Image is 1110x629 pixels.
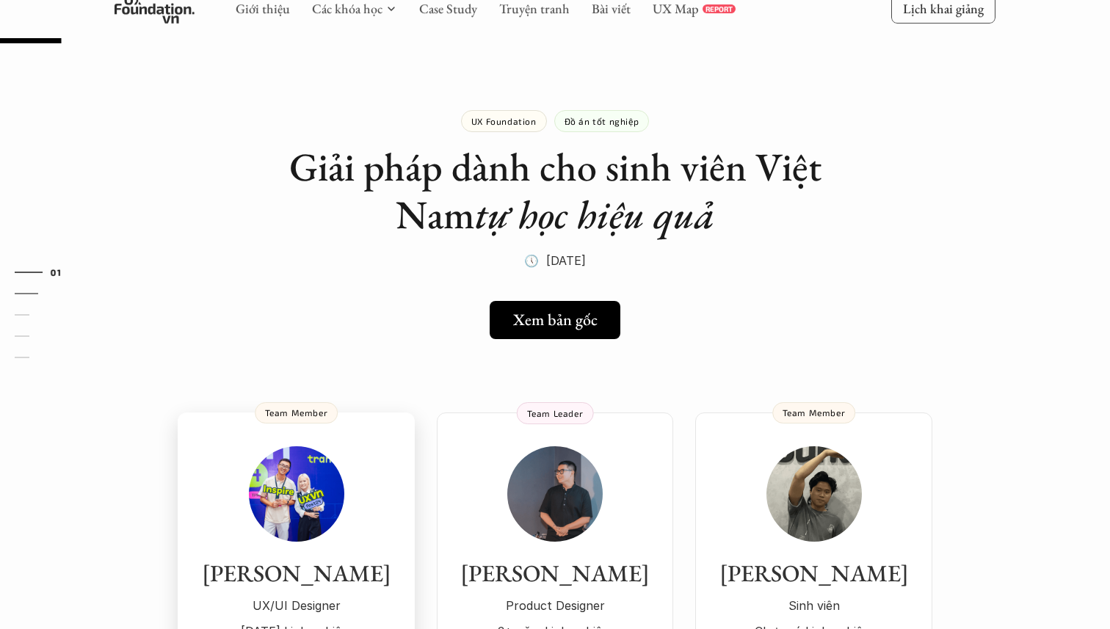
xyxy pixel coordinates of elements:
[527,408,584,418] p: Team Leader
[192,559,400,587] h3: [PERSON_NAME]
[265,407,328,418] p: Team Member
[705,4,733,13] p: REPORT
[192,595,400,617] p: UX/UI Designer
[451,559,659,587] h3: [PERSON_NAME]
[783,407,846,418] p: Team Member
[513,310,598,330] h5: Xem bản gốc
[471,116,537,126] p: UX Foundation
[475,189,714,240] em: tự học hiệu quả
[451,595,659,617] p: Product Designer
[524,250,586,272] p: 🕔 [DATE]
[15,263,84,281] a: 01
[51,266,61,277] strong: 01
[710,595,918,617] p: Sinh viên
[565,116,639,126] p: Đồ án tốt nghiệp
[261,143,849,239] h1: Giải pháp dành cho sinh viên Việt Nam
[490,301,620,339] a: Xem bản gốc
[710,559,918,587] h3: [PERSON_NAME]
